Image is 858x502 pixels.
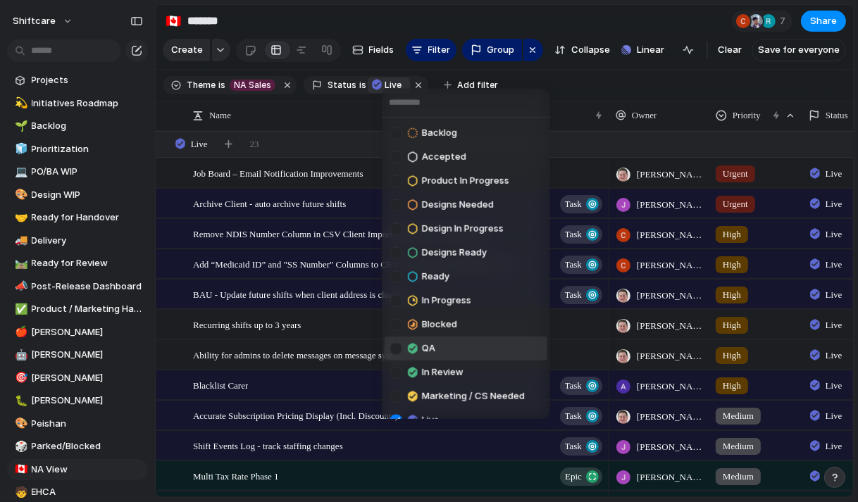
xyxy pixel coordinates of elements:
span: Designs Needed [422,198,494,212]
span: Designs Ready [422,246,487,260]
span: In Review [422,365,464,379]
span: Ready [422,270,449,284]
span: QA [422,341,435,356]
span: Live [422,413,440,427]
span: Accepted [422,150,466,164]
span: Design In Progress [422,222,504,236]
span: Marketing / CS Needed [422,389,525,403]
span: In Progress [422,294,471,308]
span: Backlog [422,126,457,140]
span: Blocked [422,318,457,332]
span: Product In Progress [422,174,509,188]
